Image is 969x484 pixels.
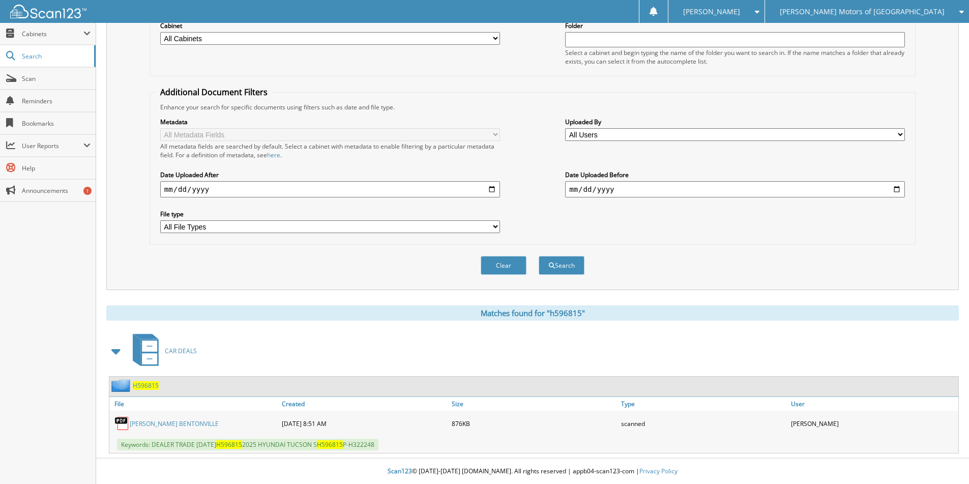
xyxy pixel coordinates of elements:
[114,416,130,431] img: PDF.png
[788,397,958,411] a: User
[106,305,959,321] div: Matches found for "h596815"
[279,397,449,411] a: Created
[481,256,526,275] button: Clear
[165,347,197,355] span: CAR DEALS
[22,119,91,128] span: Bookmarks
[565,170,905,179] label: Date Uploaded Before
[22,186,91,195] span: Announcements
[111,379,133,392] img: folder2.png
[565,118,905,126] label: Uploaded By
[565,181,905,197] input: end
[565,21,905,30] label: Folder
[160,21,500,30] label: Cabinet
[565,48,905,66] div: Select a cabinet and begin typing the name of the folder you want to search in. If the name match...
[619,413,788,434] div: scanned
[160,118,500,126] label: Metadata
[117,439,378,450] span: Keywords: DEALER TRADE [DATE] 2025 HYUNDAI TUCSON S P-H322248
[109,397,279,411] a: File
[788,413,958,434] div: [PERSON_NAME]
[160,181,500,197] input: start
[619,397,788,411] a: Type
[22,30,83,38] span: Cabinets
[388,467,412,475] span: Scan123
[279,413,449,434] div: [DATE] 8:51 AM
[10,5,86,18] img: scan123-logo-white.svg
[83,187,92,195] div: 1
[96,459,969,484] div: © [DATE]-[DATE] [DOMAIN_NAME]. All rights reserved | appb04-scan123-com |
[216,440,242,449] span: H596815
[160,170,500,179] label: Date Uploaded After
[539,256,584,275] button: Search
[22,141,83,150] span: User Reports
[160,142,500,159] div: All metadata fields are searched by default. Select a cabinet with metadata to enable filtering b...
[127,331,197,371] a: CAR DEALS
[683,9,740,15] span: [PERSON_NAME]
[22,74,91,83] span: Scan
[22,97,91,105] span: Reminders
[160,210,500,218] label: File type
[22,52,89,61] span: Search
[449,413,619,434] div: 876KB
[155,87,273,98] legend: Additional Document Filters
[449,397,619,411] a: Size
[22,164,91,173] span: Help
[639,467,678,475] a: Privacy Policy
[317,440,343,449] span: H596815
[780,9,945,15] span: [PERSON_NAME] Motors of [GEOGRAPHIC_DATA]
[155,103,910,111] div: Enhance your search for specific documents using filters such as date and file type.
[130,419,219,428] a: [PERSON_NAME] BENTONVILLE
[267,151,280,159] a: here
[133,381,159,390] a: H596815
